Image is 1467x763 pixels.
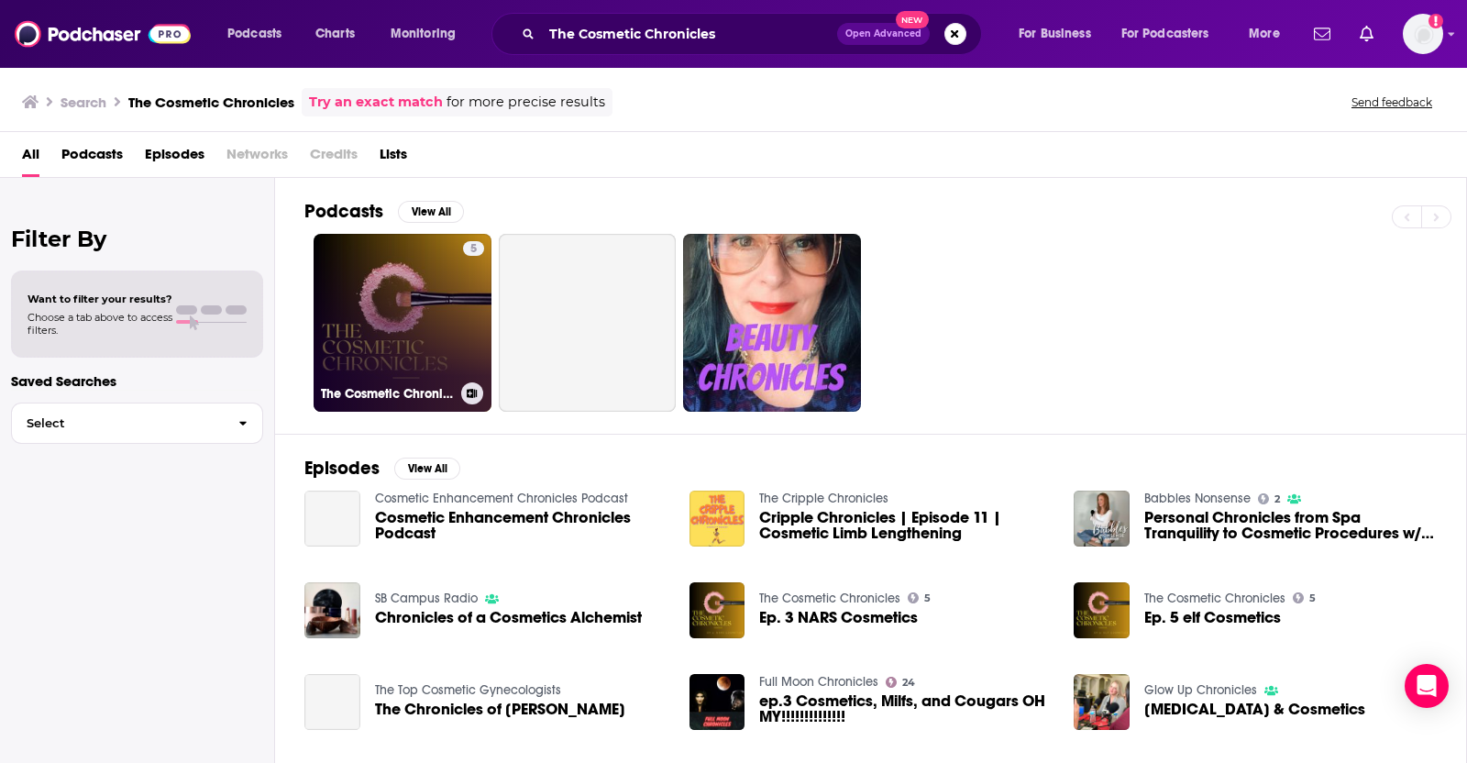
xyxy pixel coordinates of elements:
a: EpisodesView All [304,457,460,480]
a: Podcasts [61,139,123,177]
a: The Cosmetic Chronicles [759,591,900,606]
button: View All [394,458,460,480]
a: PodcastsView All [304,200,464,223]
a: 5 [463,241,484,256]
button: open menu [378,19,480,49]
a: 24 [886,677,915,688]
button: Send feedback [1346,94,1438,110]
a: Lists [380,139,407,177]
span: 5 [924,594,931,603]
span: Want to filter your results? [28,293,172,305]
span: Choose a tab above to access filters. [28,311,172,337]
img: Chronicles of a Cosmetics Alchemist [304,582,360,638]
img: User Profile [1403,14,1443,54]
span: 24 [902,679,915,687]
span: Open Advanced [845,29,921,39]
a: Cosmetic Enhancement Chronicles Podcast [375,491,628,506]
a: Show notifications dropdown [1352,18,1381,50]
h2: Podcasts [304,200,383,223]
span: Credits [310,139,358,177]
img: Ep. 5 elf Cosmetics [1074,582,1130,638]
button: open menu [215,19,305,49]
a: 5 [1293,592,1316,603]
span: For Business [1019,21,1091,47]
span: Ep. 5 elf Cosmetics [1144,610,1281,625]
a: Ep. 3 NARS Cosmetics [759,610,918,625]
a: SB Campus Radio [375,591,478,606]
button: Select [11,403,263,444]
span: Monitoring [391,21,456,47]
a: All [22,139,39,177]
img: Ep. 3 NARS Cosmetics [689,582,745,638]
a: 2 [1258,493,1280,504]
a: Charts [303,19,366,49]
h3: The Cosmetic Chronicles [321,386,454,402]
a: Try an exact match [309,92,443,113]
span: Podcasts [227,21,281,47]
a: Babbles Nonsense [1144,491,1251,506]
h2: Filter By [11,226,263,252]
img: Podchaser - Follow, Share and Rate Podcasts [15,17,191,51]
p: Saved Searches [11,372,263,390]
div: Open Intercom Messenger [1405,664,1449,708]
button: open menu [1236,19,1303,49]
span: Cosmetic Enhancement Chronicles Podcast [375,510,667,541]
img: Personal Chronicles from Spa Tranquility to Cosmetic Procedures w/ Babbles [1074,491,1130,547]
span: New [896,11,929,28]
a: Glow Up Chronicles [1144,682,1257,698]
div: Search podcasts, credits, & more... [509,13,999,55]
a: The Cripple Chronicles [759,491,888,506]
span: for more precise results [447,92,605,113]
h2: Episodes [304,457,380,480]
span: 5 [1309,594,1316,603]
span: Select [12,417,224,429]
a: Chronicles of a Cosmetics Alchemist [375,610,642,625]
a: Episodes [145,139,204,177]
button: View All [398,201,464,223]
a: Skin Care & Cosmetics [1144,702,1365,717]
a: 5 [908,592,931,603]
img: ep.3 Cosmetics, Milfs, and Cougars OH MY!!!!!!!!!!!!!! [689,674,745,730]
a: Show notifications dropdown [1307,18,1338,50]
span: Charts [315,21,355,47]
img: Skin Care & Cosmetics [1074,674,1130,730]
span: 2 [1274,495,1280,503]
a: 5The Cosmetic Chronicles [314,234,491,412]
button: open menu [1006,19,1114,49]
button: open menu [1109,19,1236,49]
a: Full Moon Chronicles [759,674,878,690]
a: ep.3 Cosmetics, Milfs, and Cougars OH MY!!!!!!!!!!!!!! [759,693,1052,724]
a: The Cosmetic Chronicles [1144,591,1285,606]
img: Cripple Chronicles | Episode 11 | Cosmetic Limb Lengthening [689,491,745,547]
span: Networks [226,139,288,177]
span: Logged in as amooers [1403,14,1443,54]
h3: Search [61,94,106,111]
a: Cosmetic Enhancement Chronicles Podcast [304,491,360,547]
span: [MEDICAL_DATA] & Cosmetics [1144,702,1365,717]
a: Personal Chronicles from Spa Tranquility to Cosmetic Procedures w/ Babbles [1144,510,1437,541]
a: The Chronicles of Michael Goodman [375,702,625,717]
button: Show profile menu [1403,14,1443,54]
a: The Chronicles of Michael Goodman [304,674,360,730]
input: Search podcasts, credits, & more... [542,19,837,49]
span: More [1249,21,1280,47]
a: Cripple Chronicles | Episode 11 | Cosmetic Limb Lengthening [759,510,1052,541]
span: 5 [470,240,477,259]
